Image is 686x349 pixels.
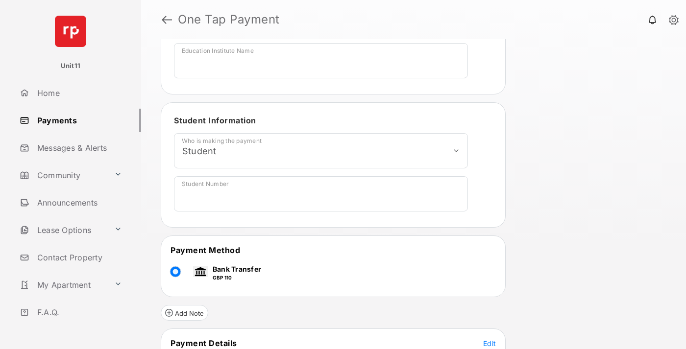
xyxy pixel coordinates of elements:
[171,338,237,348] span: Payment Details
[16,246,141,269] a: Contact Property
[16,218,110,242] a: Lease Options
[16,191,141,214] a: Announcements
[213,274,261,281] p: GBP 110
[483,339,496,348] span: Edit
[16,81,141,105] a: Home
[16,273,110,297] a: My Apartment
[213,264,261,274] p: Bank Transfer
[161,305,208,321] button: Add Note
[483,338,496,348] button: Edit
[174,116,256,125] span: Student Information
[16,163,110,187] a: Community
[171,245,240,255] span: Payment Method
[55,16,86,47] img: svg+xml;base64,PHN2ZyB4bWxucz0iaHR0cDovL3d3dy53My5vcmcvMjAwMC9zdmciIHdpZHRoPSI2NCIgaGVpZ2h0PSI2NC...
[178,14,280,25] strong: One Tap Payment
[16,301,141,324] a: F.A.Q.
[16,109,141,132] a: Payments
[193,266,208,277] img: bank.png
[16,136,141,160] a: Messages & Alerts
[61,61,81,71] p: Unit11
